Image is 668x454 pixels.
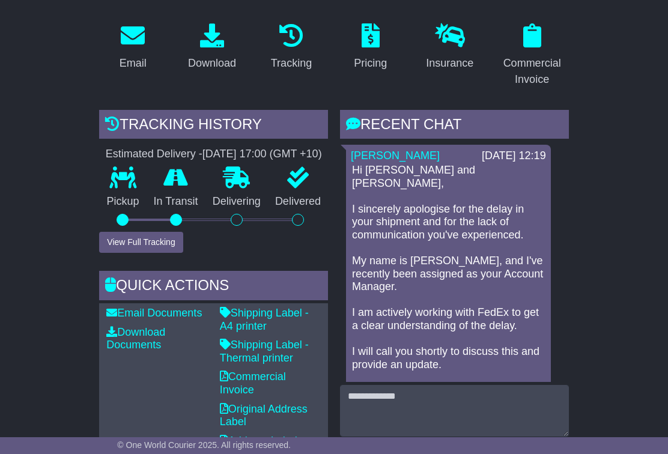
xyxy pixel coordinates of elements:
div: Estimated Delivery - [99,148,328,161]
a: Download [180,19,244,76]
p: Delivering [205,195,268,208]
span: © One World Courier 2025. All rights reserved. [117,440,291,450]
div: Insurance [426,55,473,71]
a: Email Documents [106,307,202,319]
p: In Transit [146,195,205,208]
div: Download [188,55,236,71]
div: [DATE] 12:19 [482,150,546,163]
a: Commercial Invoice [496,19,569,92]
div: RECENT CHAT [340,110,569,142]
a: Shipping Label - Thermal printer [220,339,309,364]
div: Quick Actions [99,271,328,303]
div: Email [120,55,147,71]
a: Tracking [263,19,320,76]
a: Download Documents [106,326,165,351]
div: [DATE] 17:00 (GMT +10) [202,148,322,161]
p: Delivered [268,195,328,208]
div: Commercial Invoice [503,55,561,88]
a: Insurance [418,19,481,76]
div: Tracking history [99,110,328,142]
div: Tracking [271,55,312,71]
a: Shipping Label - A4 printer [220,307,309,332]
a: Commercial Invoice [220,371,286,396]
a: Pricing [346,19,395,76]
a: Address Label [220,435,297,447]
p: Pickup [99,195,146,208]
a: Email [112,19,154,76]
a: [PERSON_NAME] [351,150,440,162]
a: Original Address Label [220,403,308,428]
div: Pricing [354,55,387,71]
button: View Full Tracking [99,232,183,253]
